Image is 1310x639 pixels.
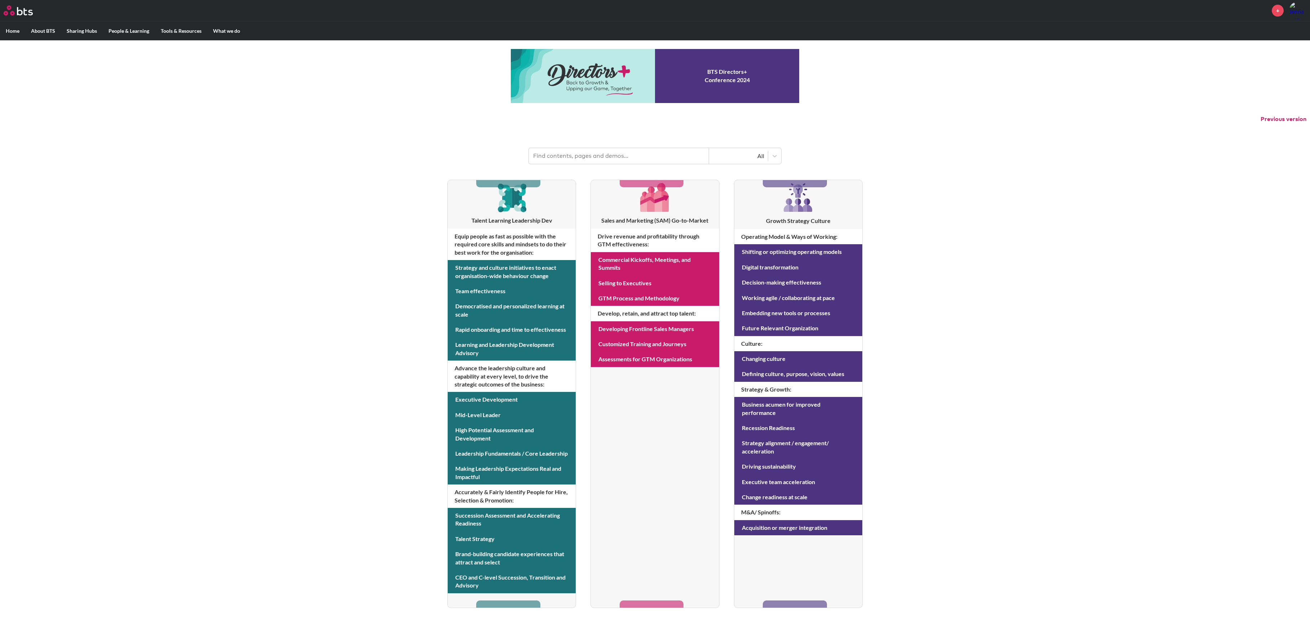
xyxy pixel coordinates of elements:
[734,229,862,244] h4: Operating Model & Ways of Working :
[4,5,46,15] a: Go home
[734,382,862,397] h4: Strategy & Growth :
[1272,5,1284,17] a: +
[591,306,719,321] h4: Develop, retain, and attract top talent :
[25,22,61,40] label: About BTS
[448,484,576,508] h4: Accurately & Fairly Identify People for Hire, Selection & Promotion :
[103,22,155,40] label: People & Learning
[511,49,799,103] a: Conference 2024
[591,229,719,252] h4: Drive revenue and profitability through GTM effectiveness :
[448,216,576,224] h3: Talent Learning Leadership Dev
[781,180,815,215] img: [object Object]
[495,180,529,214] img: [object Object]
[591,216,719,224] h3: Sales and Marketing (SAM) Go-to-Market
[638,180,672,214] img: [object Object]
[448,229,576,260] h4: Equip people as fast as possible with the required core skills and mindsets to do their best work...
[734,217,862,225] h3: Growth Strategy Culture
[529,148,709,164] input: Find contents, pages and demos...
[734,505,862,520] h4: M&A/ Spinoffs :
[4,5,33,15] img: BTS Logo
[448,361,576,392] h4: Advance the leadership culture and capability at every level, to drive the strategic outcomes of ...
[713,152,764,160] div: All
[155,22,207,40] label: Tools & Resources
[207,22,246,40] label: What we do
[61,22,103,40] label: Sharing Hubs
[734,336,862,351] h4: Culture :
[1289,2,1306,19] a: Profile
[1289,2,1306,19] img: Jenna Cuevas
[1261,115,1306,123] button: Previous version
